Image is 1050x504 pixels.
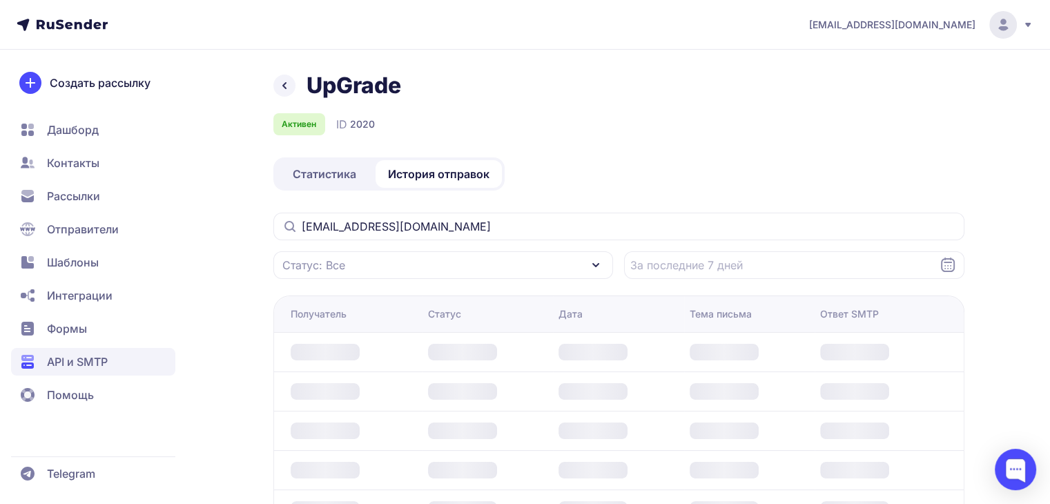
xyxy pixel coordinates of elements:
a: Telegram [11,460,175,487]
span: Формы [47,320,87,337]
div: Ответ SMTP [820,307,879,321]
span: Контакты [47,155,99,171]
h1: UpGrade [307,72,401,99]
div: Тема письма [690,307,752,321]
span: История отправок [388,166,489,182]
span: Создать рассылку [50,75,150,91]
div: Получатель [291,307,347,321]
span: Статистика [293,166,356,182]
input: Datepicker input [624,251,964,279]
div: Статус [428,307,461,321]
span: Помощь [47,387,94,403]
span: Рассылки [47,188,100,204]
span: Активен [282,119,316,130]
div: Дата [558,307,583,321]
input: Поиск [273,213,964,240]
span: Отправители [47,221,119,238]
span: Telegram [47,465,95,482]
span: API и SMTP [47,353,108,370]
a: История отправок [376,160,502,188]
span: [EMAIL_ADDRESS][DOMAIN_NAME] [809,18,975,32]
div: ID [336,116,375,133]
span: Статус: Все [282,257,345,273]
span: Шаблоны [47,254,99,271]
a: Статистика [276,160,373,188]
span: Дашборд [47,122,99,138]
span: 2020 [350,117,375,131]
span: Интеграции [47,287,113,304]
